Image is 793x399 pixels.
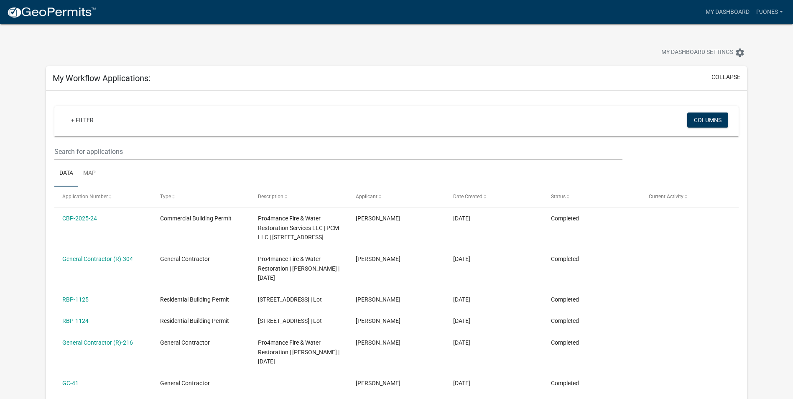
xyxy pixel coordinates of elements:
span: 807 French Street Jeffersonville IN 47130 | Lot [258,296,322,303]
span: 12/11/2023 [453,380,470,386]
span: Current Activity [649,194,683,199]
span: Status [551,194,566,199]
span: Residential Building Permit [160,296,229,303]
span: 1107 Highland Drive | Lot [258,317,322,324]
a: + Filter [64,113,100,128]
span: General Contractor [160,380,210,386]
span: Completed [551,215,579,222]
span: 12/11/2024 [453,256,470,262]
button: collapse [711,73,740,82]
span: Commercial Building Permit [160,215,232,222]
span: 05/02/2024 [453,296,470,303]
a: General Contractor (R)-304 [62,256,133,262]
datatable-header-cell: Application Number [54,187,152,207]
span: General Contractor [160,256,210,262]
datatable-header-cell: Status [543,187,641,207]
span: Application Number [62,194,108,199]
span: Pro4mance Fire & Water Restoration Services LLC | PCM LLC | 300 PEARL ST. [258,215,339,241]
span: 04/17/2024 [453,339,470,346]
span: Completed [551,256,579,262]
a: PJones [753,4,786,20]
a: Data [54,160,78,187]
datatable-header-cell: Description [250,187,348,207]
datatable-header-cell: Current Activity [641,187,739,207]
a: CBP-2025-24 [62,215,97,222]
span: Completed [551,317,579,324]
span: Completed [551,296,579,303]
input: Search for applications [54,143,622,160]
a: Map [78,160,101,187]
span: Type [160,194,171,199]
h5: My Workflow Applications: [53,73,150,83]
i: settings [735,48,745,58]
a: GC-41 [62,380,79,386]
span: Description [258,194,283,199]
button: My Dashboard Settingssettings [655,44,752,61]
span: Completed [551,380,579,386]
span: Philip Jones [356,380,400,386]
span: Date Created [453,194,482,199]
button: Columns [687,113,728,128]
a: RBP-1124 [62,317,89,324]
span: Philip Jones [356,296,400,303]
span: 05/02/2024 [453,317,470,324]
span: Pro4mance Fire & Water Restoration | Philip Jones | 12/31/2025 [258,256,339,281]
span: Pro4mance Fire & Water Restoration | Philip Jones | 12/31/2024 [258,339,339,365]
datatable-header-cell: Applicant [347,187,445,207]
a: General Contractor (R)-216 [62,339,133,346]
span: Applicant [356,194,377,199]
span: Philip Jones [356,317,400,324]
datatable-header-cell: Date Created [445,187,543,207]
a: RBP-1125 [62,296,89,303]
span: Residential Building Permit [160,317,229,324]
datatable-header-cell: Type [152,187,250,207]
a: My Dashboard [702,4,753,20]
span: My Dashboard Settings [661,48,733,58]
span: General Contractor [160,339,210,346]
span: Philip Jones [356,256,400,262]
span: Philip Jones [356,215,400,222]
span: 02/05/2025 [453,215,470,222]
span: Completed [551,339,579,346]
span: Philip Jones [356,339,400,346]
